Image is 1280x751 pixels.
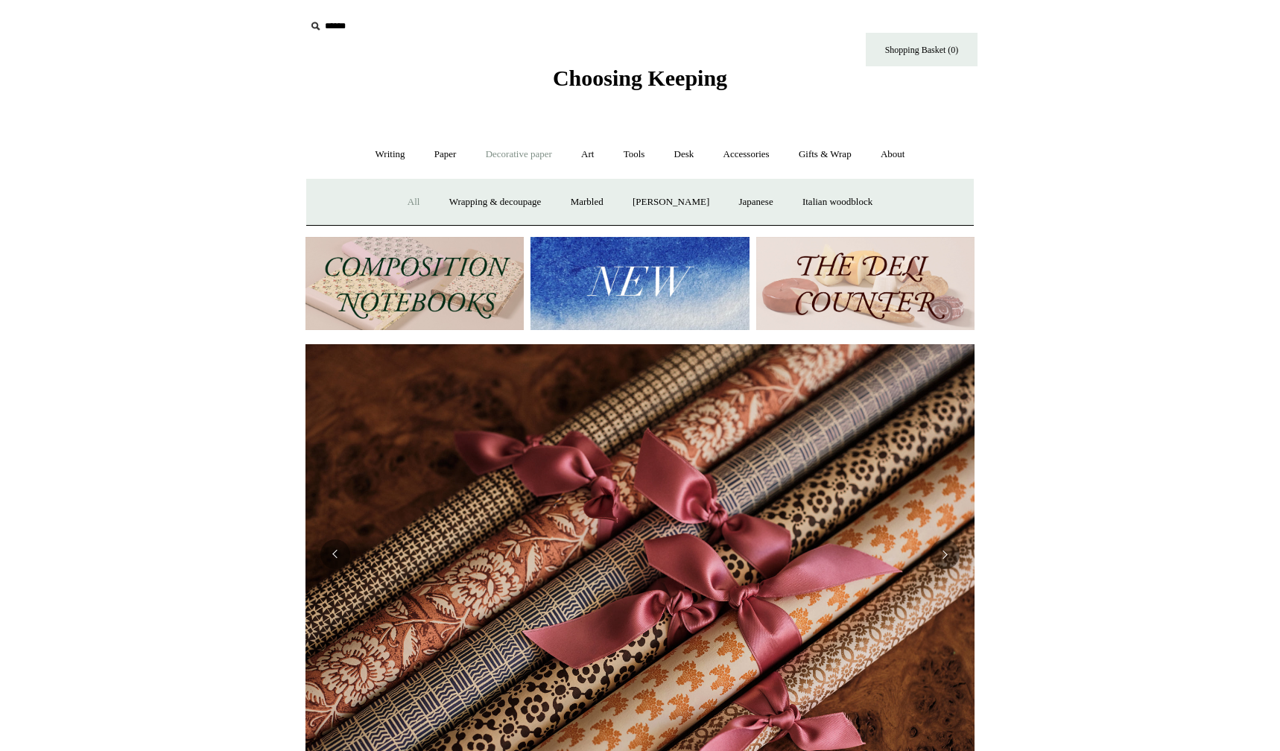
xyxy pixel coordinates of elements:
[930,539,960,569] button: Next
[661,135,708,174] a: Desk
[619,183,723,222] a: [PERSON_NAME]
[553,77,727,88] a: Choosing Keeping
[530,237,749,330] img: New.jpg__PID:f73bdf93-380a-4a35-bcfe-7823039498e1
[436,183,555,222] a: Wrapping & decoupage
[394,183,434,222] a: All
[785,135,865,174] a: Gifts & Wrap
[866,33,978,66] a: Shopping Basket (0)
[867,135,919,174] a: About
[553,66,727,90] span: Choosing Keeping
[472,135,565,174] a: Decorative paper
[710,135,783,174] a: Accessories
[421,135,470,174] a: Paper
[789,183,886,222] a: Italian woodblock
[756,237,975,330] img: The Deli Counter
[557,183,617,222] a: Marbled
[362,135,419,174] a: Writing
[305,237,524,330] img: 202302 Composition ledgers.jpg__PID:69722ee6-fa44-49dd-a067-31375e5d54ec
[568,135,607,174] a: Art
[320,539,350,569] button: Previous
[610,135,659,174] a: Tools
[725,183,786,222] a: Japanese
